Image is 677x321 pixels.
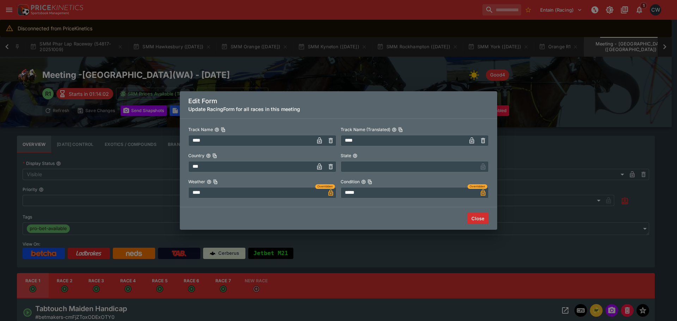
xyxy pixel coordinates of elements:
[341,179,360,185] p: Condition
[213,179,218,184] button: Copy To Clipboard
[212,153,217,158] button: Copy To Clipboard
[188,126,213,132] p: Track Name
[398,127,403,132] button: Copy To Clipboard
[221,127,226,132] button: Copy To Clipboard
[470,184,485,189] span: Overridden
[188,105,489,113] h6: Update RacingForm for all races in this meeting
[392,127,397,132] button: Track Name (Translated)Copy To Clipboard
[188,97,489,105] h5: Edit Form
[206,153,211,158] button: CountryCopy To Clipboard
[317,184,333,189] span: Overridden
[367,179,372,184] button: Copy To Clipboard
[214,127,219,132] button: Track NameCopy To Clipboard
[207,179,212,184] button: WeatherCopy To Clipboard
[341,126,390,132] p: Track Name (Translated)
[353,153,358,158] button: State
[341,153,351,159] p: State
[188,153,205,159] p: Country
[467,213,489,224] button: Close
[188,179,205,185] p: Weather
[361,179,366,184] button: ConditionCopy To Clipboard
